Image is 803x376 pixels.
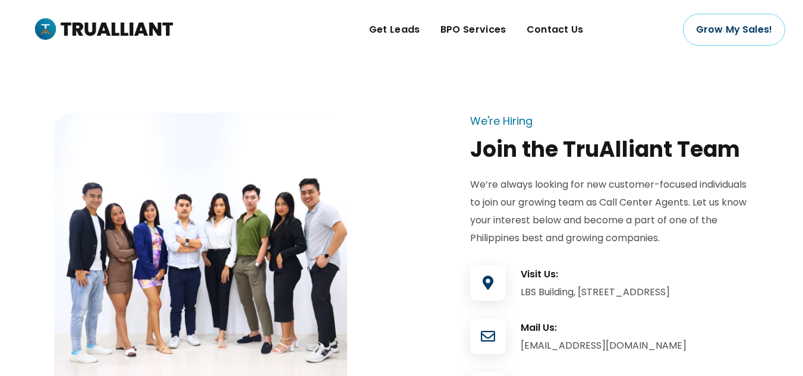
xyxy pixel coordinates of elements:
[470,135,750,164] div: Join the TruAlliant Team
[521,283,750,301] div: LBS Building, [STREET_ADDRESS]
[683,14,785,46] a: Grow My Sales!
[369,21,420,39] span: Get Leads
[440,21,506,39] span: BPO Services
[470,176,750,247] p: We’re always looking for new customer-focused individuals to join our growing team as Call Center...
[527,21,584,39] span: Contact Us
[521,268,750,281] h3: Visit Us:
[521,321,750,334] h3: Mail Us:
[470,115,533,127] div: We're Hiring
[521,337,750,355] div: [EMAIL_ADDRESS][DOMAIN_NAME]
